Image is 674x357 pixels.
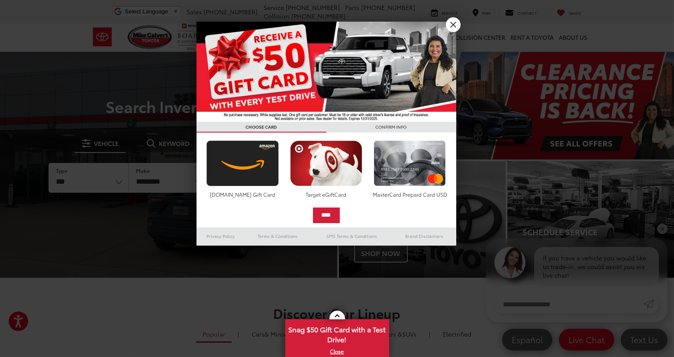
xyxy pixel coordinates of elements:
[197,231,245,241] a: Privacy Policy
[311,231,393,241] a: SMS Terms & Conditions
[197,22,456,122] img: 55838_top_625864.jpg
[204,191,281,198] div: [DOMAIN_NAME] Gift Card
[288,140,364,186] img: targetcard.png
[204,140,281,186] img: amazoncard.png
[288,191,364,198] div: Target eGiftCard
[371,140,448,186] img: mastercard.png
[371,191,448,198] div: MasterCard Prepaid Card USD
[197,122,326,133] h3: CHOOSE CARD
[393,231,456,241] a: Brand Disclaimers
[286,320,388,347] span: Snag $50 Gift Card with a Test Drive!
[245,231,311,241] a: Terms & Conditions
[326,122,456,133] h3: CONFIRM INFO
